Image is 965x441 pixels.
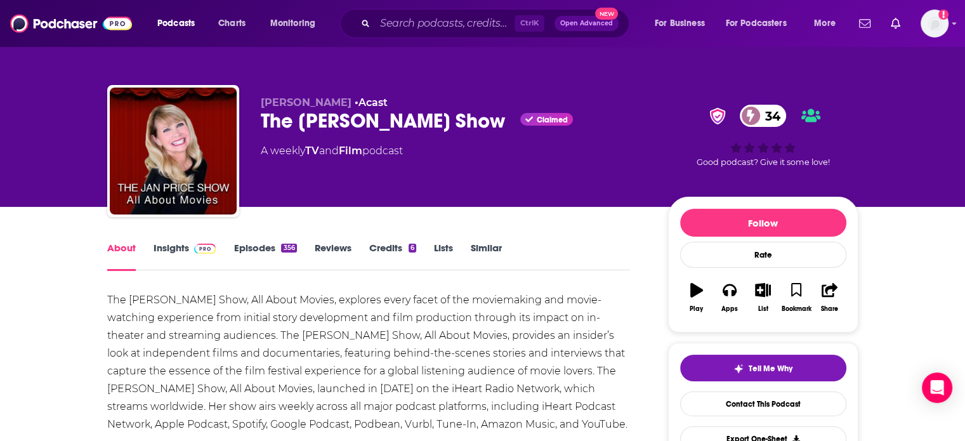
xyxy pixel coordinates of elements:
[270,15,315,32] span: Monitoring
[813,275,846,320] button: Share
[194,244,216,254] img: Podchaser Pro
[555,16,619,31] button: Open AdvancedNew
[148,13,211,34] button: open menu
[154,242,216,271] a: InsightsPodchaser Pro
[697,157,830,167] span: Good podcast? Give it some love!
[886,13,905,34] a: Show notifications dropdown
[821,305,838,313] div: Share
[706,108,730,124] img: verified Badge
[157,15,195,32] span: Podcasts
[781,305,811,313] div: Bookmark
[261,96,351,109] span: [PERSON_NAME]
[369,242,416,271] a: Credits6
[805,13,851,34] button: open menu
[233,242,296,271] a: Episodes356
[780,275,813,320] button: Bookmark
[752,105,787,127] span: 34
[409,244,416,253] div: 6
[718,13,805,34] button: open menu
[355,96,388,109] span: •
[471,242,502,271] a: Similar
[690,305,703,313] div: Play
[680,392,846,416] a: Contact This Podcast
[921,10,949,37] span: Logged in as NickG
[358,96,388,109] a: Acast
[921,10,949,37] button: Show profile menu
[680,209,846,237] button: Follow
[758,305,768,313] div: List
[746,275,779,320] button: List
[107,242,136,271] a: About
[726,15,787,32] span: For Podcasters
[537,117,568,123] span: Claimed
[721,305,738,313] div: Apps
[434,242,453,271] a: Lists
[655,15,705,32] span: For Business
[922,372,952,403] div: Open Intercom Messenger
[10,11,132,36] img: Podchaser - Follow, Share and Rate Podcasts
[733,364,744,374] img: tell me why sparkle
[680,242,846,268] div: Rate
[938,10,949,20] svg: Add a profile image
[854,13,876,34] a: Show notifications dropdown
[218,15,246,32] span: Charts
[749,364,792,374] span: Tell Me Why
[319,145,339,157] span: and
[339,145,362,157] a: Film
[814,15,836,32] span: More
[281,244,296,253] div: 356
[595,8,618,20] span: New
[515,15,544,32] span: Ctrl K
[680,275,713,320] button: Play
[210,13,253,34] a: Charts
[921,10,949,37] img: User Profile
[261,143,403,159] div: A weekly podcast
[668,96,858,175] div: verified Badge34Good podcast? Give it some love!
[680,355,846,381] button: tell me why sparkleTell Me Why
[261,13,332,34] button: open menu
[315,242,351,271] a: Reviews
[713,275,746,320] button: Apps
[560,20,613,27] span: Open Advanced
[646,13,721,34] button: open menu
[305,145,319,157] a: TV
[352,9,641,38] div: Search podcasts, credits, & more...
[375,13,515,34] input: Search podcasts, credits, & more...
[110,88,237,214] img: The Jan Price Show
[740,105,787,127] a: 34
